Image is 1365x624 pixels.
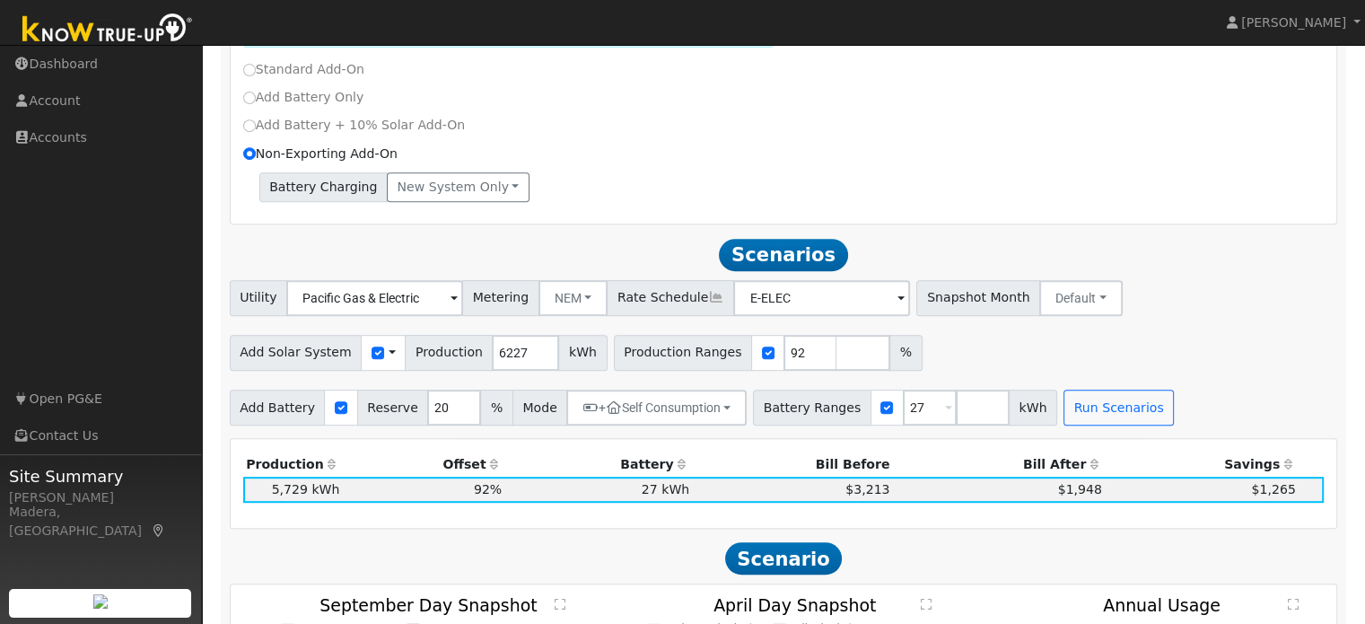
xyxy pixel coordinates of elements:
[243,60,364,79] label: Standard Add-On
[693,452,893,477] th: Bill Before
[555,598,565,611] text: 
[614,335,752,371] span: Production Ranges
[243,477,343,502] td: 5,729 kWh
[1224,457,1280,471] span: Savings
[474,482,502,497] span: 92%
[243,145,398,163] label: Non-Exporting Add-On
[243,88,364,107] label: Add Battery Only
[357,390,429,426] span: Reserve
[1251,482,1295,497] span: $1,265
[505,452,693,477] th: Battery
[845,482,889,497] span: $3,213
[243,119,256,132] input: Add Battery + 10% Solar Add-On
[243,147,256,160] input: Non-Exporting Add-On
[151,523,167,538] a: Map
[512,390,567,426] span: Mode
[916,280,1040,316] span: Snapshot Month
[230,280,288,316] span: Utility
[566,390,747,426] button: +Self Consumption
[1009,390,1057,426] span: kWh
[93,594,108,609] img: retrieve
[893,452,1105,477] th: Bill After
[230,390,326,426] span: Add Battery
[243,92,256,104] input: Add Battery Only
[230,335,363,371] span: Add Solar System
[558,335,607,371] span: kWh
[725,542,843,575] span: Scenario
[1288,598,1299,611] text: 
[9,503,192,541] div: Madera, [GEOGRAPHIC_DATA]
[538,280,608,316] button: NEM
[1063,390,1174,426] button: Run Scenarios
[243,452,343,477] th: Production
[1103,595,1221,615] text: Annual Usage
[1241,15,1346,30] span: [PERSON_NAME]
[9,488,192,507] div: [PERSON_NAME]
[13,10,202,50] img: Know True-Up
[462,280,539,316] span: Metering
[243,116,466,135] label: Add Battery + 10% Solar Add-On
[733,280,910,316] input: Select a Rate Schedule
[505,477,693,502] td: 27 kWh
[1039,280,1123,316] button: Default
[343,452,505,477] th: Offset
[387,172,529,203] button: New system only
[713,595,876,615] text: April Day Snapshot
[259,172,388,203] span: Battery Charging
[286,280,463,316] input: Select a Utility
[1058,482,1102,497] span: $1,948
[753,390,871,426] span: Battery Ranges
[9,464,192,488] span: Site Summary
[607,280,734,316] span: Rate Schedule
[889,335,922,371] span: %
[319,595,538,615] text: September Day Snapshot
[243,64,256,76] input: Standard Add-On
[719,239,847,271] span: Scenarios
[405,335,493,371] span: Production
[480,390,512,426] span: %
[921,598,932,611] text: 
